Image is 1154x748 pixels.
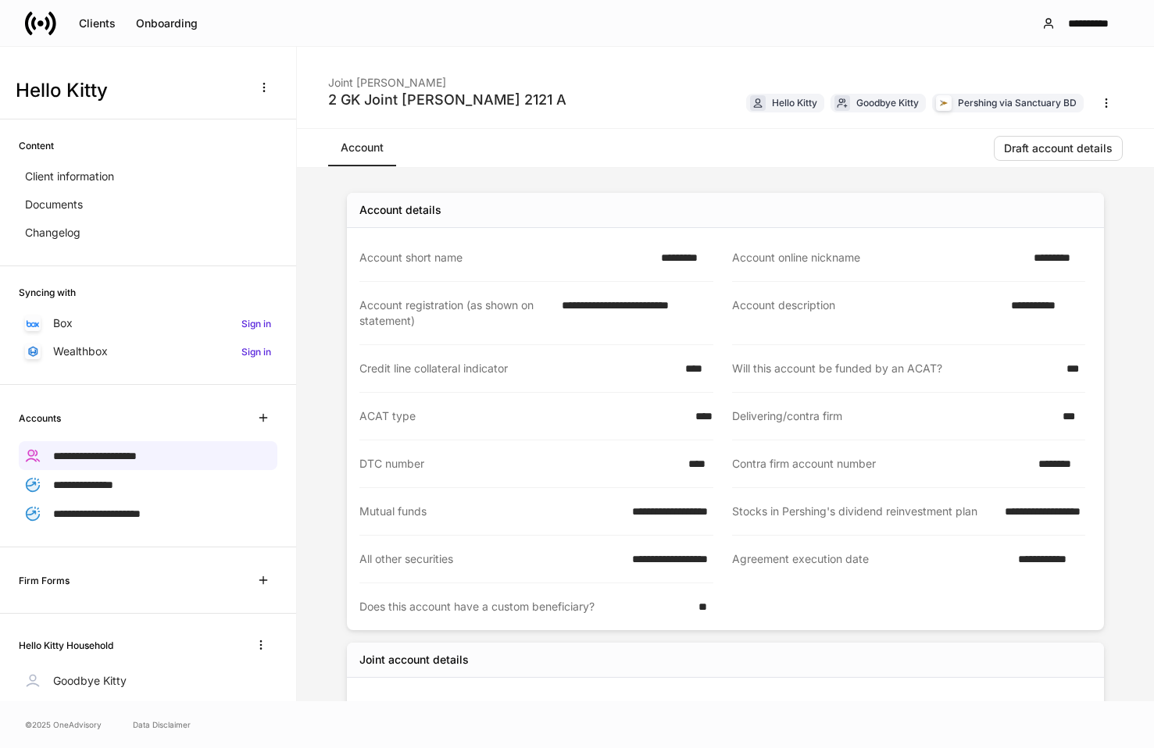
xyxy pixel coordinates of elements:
[359,361,676,376] div: Credit line collateral indicator
[359,202,441,218] div: Account details
[359,408,686,424] div: ACAT type
[359,700,668,715] div: Tenancy state
[732,408,1054,424] div: Delivering/contra firm
[732,551,1009,568] div: Agreement execution date
[19,337,277,365] a: WealthboxSign in
[16,78,241,103] h3: Hello Kitty
[19,573,70,588] h6: Firm Forms
[328,66,566,91] div: Joint [PERSON_NAME]
[328,129,396,166] a: Account
[359,250,652,265] div: Account short name
[126,11,208,36] button: Onboarding
[19,219,277,247] a: Changelog
[359,652,469,668] div: Joint account details
[732,700,913,716] div: Tenancy clause
[994,136,1123,161] button: Draft account details
[732,297,1002,329] div: Account description
[53,344,108,359] p: Wealthbox
[19,285,76,300] h6: Syncing with
[732,456,1030,472] div: Contra firm account number
[958,95,1077,110] div: Pershing via Sanctuary BD
[19,138,54,153] h6: Content
[359,456,679,472] div: DTC number
[19,411,61,426] h6: Accounts
[19,309,277,337] a: BoxSign in
[359,551,623,567] div: All other securities
[25,169,114,184] p: Client information
[25,718,102,731] span: © 2025 OneAdvisory
[19,667,277,695] a: Goodbye Kitty
[133,718,191,731] a: Data Disclaimer
[732,504,995,519] div: Stocks in Pershing's dividend reinvestment plan
[69,11,126,36] button: Clients
[359,297,552,329] div: Account registration (as shown on statement)
[25,225,80,240] p: Changelog
[359,599,689,614] div: Does this account have a custom beneficiary?
[772,95,817,110] div: Hello Kitty
[79,18,116,29] div: Clients
[732,250,1025,265] div: Account online nickname
[732,361,1058,376] div: Will this account be funded by an ACAT?
[359,504,623,519] div: Mutual funds
[1004,143,1113,154] div: Draft account details
[19,162,277,191] a: Client information
[53,673,127,689] p: Goodbye Kitty
[856,95,919,110] div: Goodbye Kitty
[241,344,271,359] h6: Sign in
[241,316,271,331] h6: Sign in
[19,191,277,219] a: Documents
[27,320,39,327] img: oYqM9ojoZLfzCHUefNbBcWHcyDPbQKagtYciMC8pFl3iZXy3dU33Uwy+706y+0q2uJ1ghNQf2OIHrSh50tUd9HaB5oMc62p0G...
[25,197,83,212] p: Documents
[53,315,73,331] p: Box
[136,18,198,29] div: Onboarding
[328,91,566,109] div: 2 GK Joint [PERSON_NAME] 2121 A
[19,638,113,653] h6: Hello Kitty Household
